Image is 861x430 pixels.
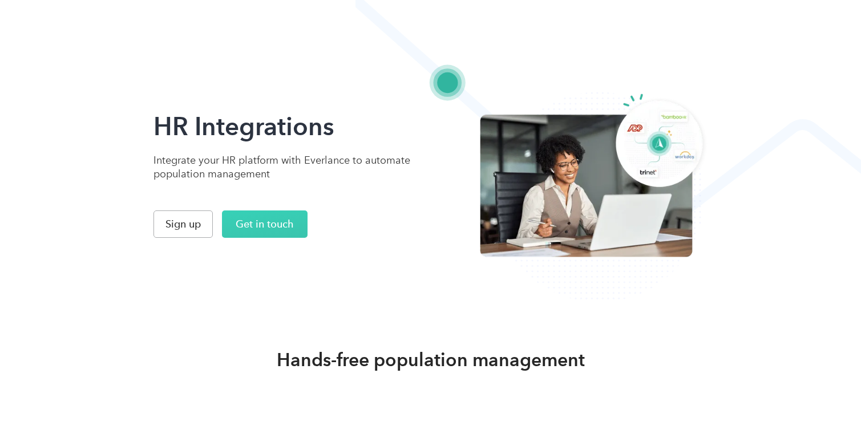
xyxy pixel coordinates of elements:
p: Integrate your HR platform with Everlance to automate population management [153,153,462,181]
a: Sign up [153,210,213,238]
a: Get in touch [222,210,308,238]
h1: HR Integrations [153,111,462,143]
img: Everlance, mileage tracker app, expense tracking app [480,91,708,257]
h2: Hands-free population management [277,348,585,371]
